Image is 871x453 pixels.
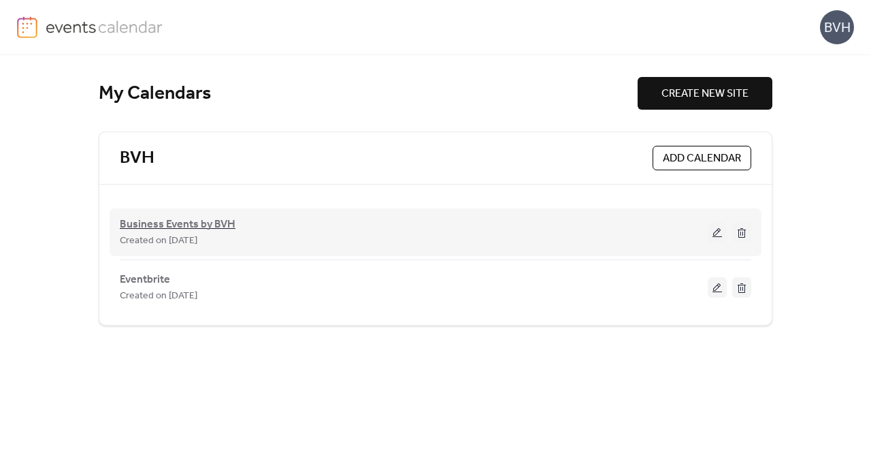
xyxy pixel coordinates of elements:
a: Business Events by BVH [120,221,235,229]
span: Eventbrite [120,272,170,288]
button: ADD CALENDAR [653,146,751,170]
span: Created on [DATE] [120,288,197,304]
img: logo [17,16,37,38]
a: BVH [120,147,154,170]
span: Created on [DATE] [120,233,197,249]
a: Eventbrite [120,276,170,283]
button: CREATE NEW SITE [638,77,772,110]
div: My Calendars [99,82,638,106]
img: logo-type [46,16,163,37]
span: ADD CALENDAR [663,151,741,167]
span: CREATE NEW SITE [661,86,749,102]
span: Business Events by BVH [120,217,235,233]
div: BVH [820,10,854,44]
